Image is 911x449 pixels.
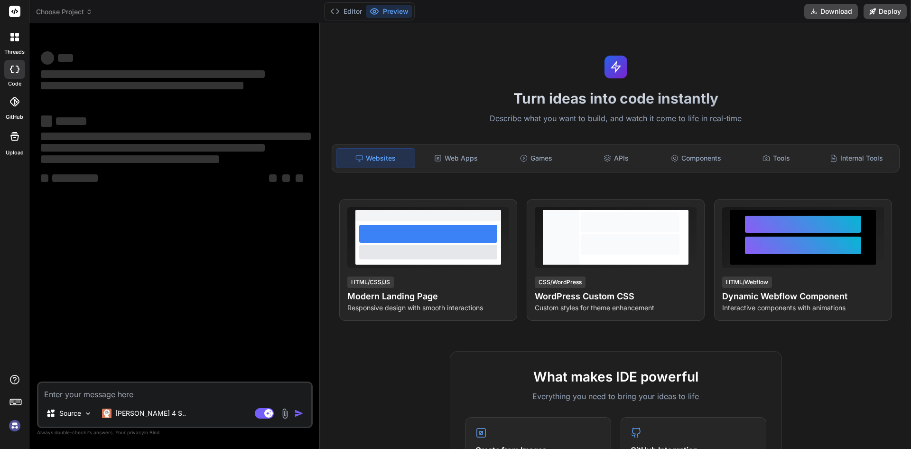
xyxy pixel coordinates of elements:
span: ‌ [282,174,290,182]
span: ‌ [41,133,311,140]
div: Games [497,148,576,168]
div: Tools [737,148,816,168]
h4: Dynamic Webflow Component [722,290,884,303]
span: ‌ [52,174,98,182]
img: Pick Models [84,410,92,418]
img: icon [294,409,304,418]
span: ‌ [41,115,52,127]
div: Internal Tools [817,148,895,168]
label: Upload [6,149,24,157]
div: HTML/CSS/JS [347,277,394,288]
span: privacy [127,430,144,435]
button: Editor [326,5,366,18]
img: attachment [279,408,290,419]
img: signin [7,418,23,434]
label: code [8,80,21,88]
span: ‌ [41,144,265,152]
div: HTML/Webflow [722,277,772,288]
h4: Modern Landing Page [347,290,509,303]
span: ‌ [41,155,219,163]
h1: Turn ideas into code instantly [326,90,905,107]
span: ‌ [269,174,277,182]
p: Interactive components with animations [722,303,884,313]
label: threads [4,48,25,56]
div: Web Apps [417,148,495,168]
p: [PERSON_NAME] 4 S.. [115,409,186,418]
div: Components [657,148,735,168]
p: Describe what you want to build, and watch it come to life in real-time [326,113,905,125]
h4: WordPress Custom CSS [535,290,697,303]
span: ‌ [41,51,54,65]
p: Source [59,409,81,418]
span: Choose Project [36,7,93,17]
p: Responsive design with smooth interactions [347,303,509,313]
p: Everything you need to bring your ideas to life [465,391,766,402]
button: Download [804,4,858,19]
button: Preview [366,5,412,18]
span: ‌ [56,117,86,125]
img: Claude 4 Sonnet [102,409,112,418]
button: Deploy [864,4,907,19]
div: APIs [577,148,655,168]
div: Websites [336,148,415,168]
span: ‌ [41,174,48,182]
p: Always double-check its answers. Your in Bind [37,428,313,437]
label: GitHub [6,113,23,121]
p: Custom styles for theme enhancement [535,303,697,313]
h2: What makes IDE powerful [465,367,766,387]
span: ‌ [41,70,265,78]
span: ‌ [41,82,243,89]
span: ‌ [58,54,73,62]
div: CSS/WordPress [535,277,586,288]
span: ‌ [296,174,303,182]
